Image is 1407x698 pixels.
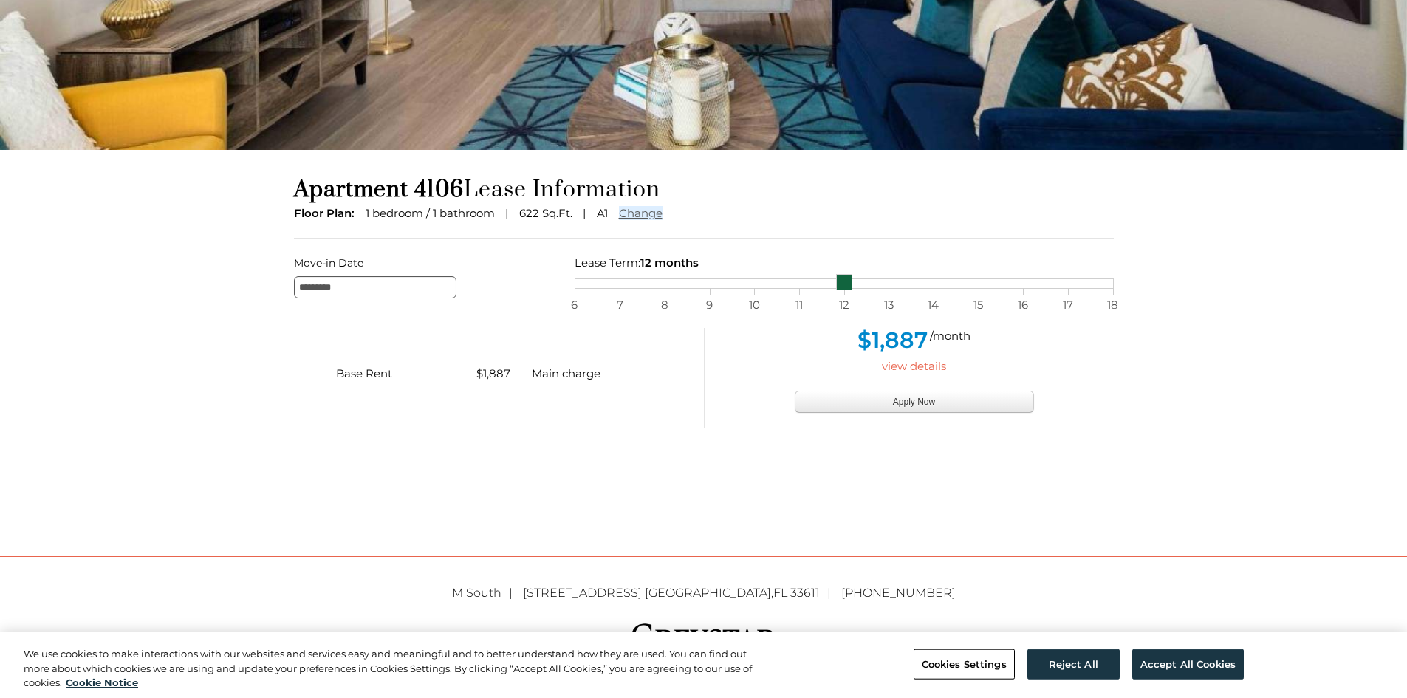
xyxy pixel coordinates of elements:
[790,586,820,600] span: 33611
[575,253,1114,273] div: Lease Term:
[926,295,941,315] span: 14
[476,366,510,380] span: $1,887
[24,647,774,691] div: We use cookies to make interactions with our websites and services easy and meaningful and to bet...
[66,677,138,688] a: More information about your privacy
[795,391,1034,413] button: Apply Now
[567,295,582,315] span: 6
[882,359,946,373] a: view details
[294,176,1114,204] h1: Lease Information
[519,206,539,220] span: 622
[914,649,1015,680] button: Cookies Settings
[630,621,778,653] img: Greystar logo and Greystar website
[597,206,608,220] span: A1
[792,295,807,315] span: 11
[645,586,771,600] span: [GEOGRAPHIC_DATA]
[1061,295,1075,315] span: 17
[542,206,572,220] span: Sq.Ft.
[971,295,986,315] span: 15
[612,295,627,315] span: 7
[640,256,699,270] span: 12 months
[773,586,787,600] span: FL
[1016,295,1030,315] span: 16
[837,295,852,315] span: 12
[657,295,672,315] span: 8
[1106,295,1120,315] span: 18
[841,586,956,600] a: [PHONE_NUMBER]
[747,295,761,315] span: 10
[325,364,465,383] div: Base Rent
[881,295,896,315] span: 13
[523,586,642,600] span: [STREET_ADDRESS]
[619,206,663,220] a: Change
[857,326,928,354] span: $1,887
[1132,649,1244,680] button: Accept All Cookies
[523,586,838,600] span: ,
[930,329,970,343] span: /month
[1027,649,1120,680] button: Reject All
[702,295,717,315] span: 9
[294,176,464,204] span: Apartment 4106
[452,586,520,600] span: M South
[521,364,661,383] div: Main charge
[366,206,495,220] span: 1 bedroom / 1 bathroom
[294,276,456,298] input: Move-in Date edit selected 9/25/2025
[294,253,552,273] label: Move-in Date
[452,586,838,600] a: M South [STREET_ADDRESS] [GEOGRAPHIC_DATA],FL 33611
[294,206,355,220] span: Floor Plan:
